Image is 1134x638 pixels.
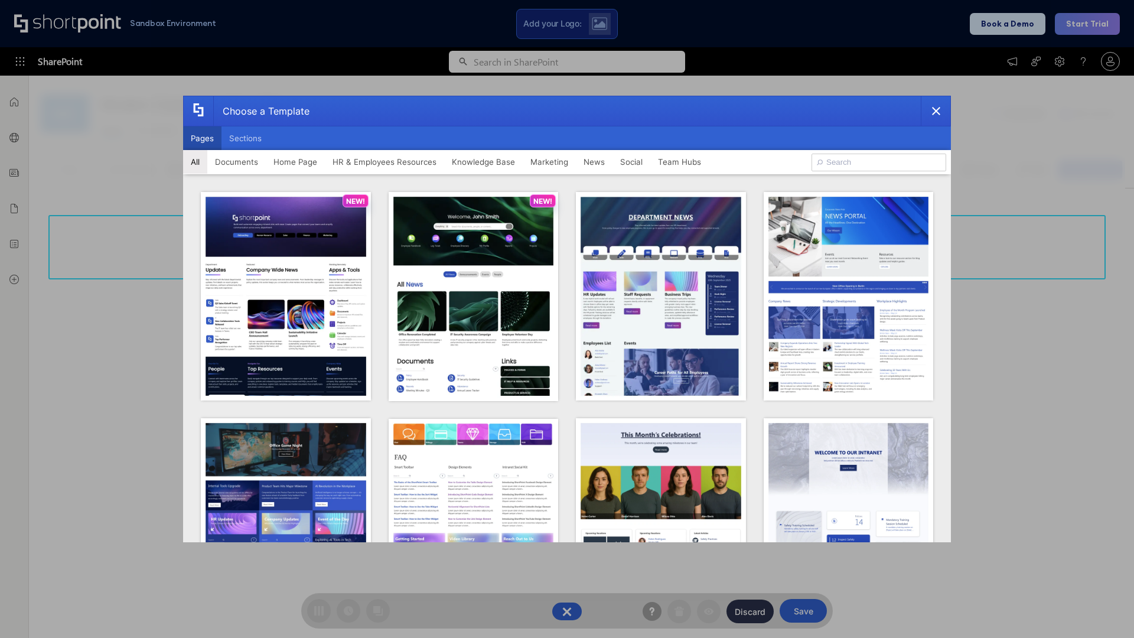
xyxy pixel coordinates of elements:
[207,150,266,174] button: Documents
[325,150,444,174] button: HR & Employees Resources
[183,150,207,174] button: All
[213,96,309,126] div: Choose a Template
[576,150,612,174] button: News
[221,126,269,150] button: Sections
[1075,581,1134,638] iframe: Chat Widget
[812,154,946,171] input: Search
[444,150,523,174] button: Knowledge Base
[346,197,365,206] p: NEW!
[523,150,576,174] button: Marketing
[533,197,552,206] p: NEW!
[266,150,325,174] button: Home Page
[650,150,709,174] button: Team Hubs
[183,126,221,150] button: Pages
[612,150,650,174] button: Social
[183,96,951,542] div: template selector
